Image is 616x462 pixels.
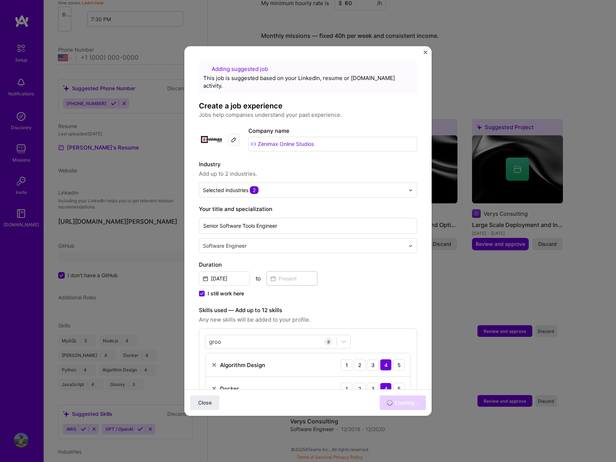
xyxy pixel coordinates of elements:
div: Adding suggested job [203,65,413,73]
input: Present [267,271,317,286]
img: Remove [211,386,217,391]
div: 1 [341,383,352,394]
input: Date [199,271,250,286]
span: Close [198,399,212,406]
label: Company name [248,127,289,134]
img: drop icon [408,244,413,248]
img: Edit [231,137,237,143]
img: drop icon [408,188,413,192]
div: 5 [393,359,405,371]
div: 2 [354,383,365,394]
button: Close [424,51,427,58]
div: 5 [393,383,405,394]
label: Skills used — Add up to 12 skills [199,306,417,315]
input: Search for a company... [248,137,417,151]
div: 3 [367,383,379,394]
span: Any new skills will be added to your profile. [199,315,417,324]
button: Close [190,395,219,410]
h4: Create a job experience [199,101,417,111]
input: Role name [199,218,417,234]
div: Edit [228,134,240,146]
div: 3 [367,359,379,371]
div: 4 [380,359,392,371]
p: Jobs help companies understand your past experience. [199,111,417,119]
div: 8 [324,338,332,346]
span: I still work here [208,290,244,297]
label: Industry [199,160,417,169]
i: icon SuggestedTeams [203,65,209,71]
span: 2 [250,186,259,194]
label: Your title and specialization [199,205,417,214]
div: to [256,275,261,282]
img: Remove [211,362,217,368]
span: Add up to 2 industries. [199,170,417,178]
div: 4 [380,383,392,394]
div: Algorithm Design [220,361,265,369]
img: Company logo [199,127,225,153]
label: Duration [199,260,417,269]
div: This job is suggested based on your LinkedIn, resume or [DOMAIN_NAME] activity. [203,74,413,89]
div: 2 [354,359,365,371]
div: Docker [220,385,239,393]
div: Selected industries [203,186,259,194]
div: 1 [341,359,352,371]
